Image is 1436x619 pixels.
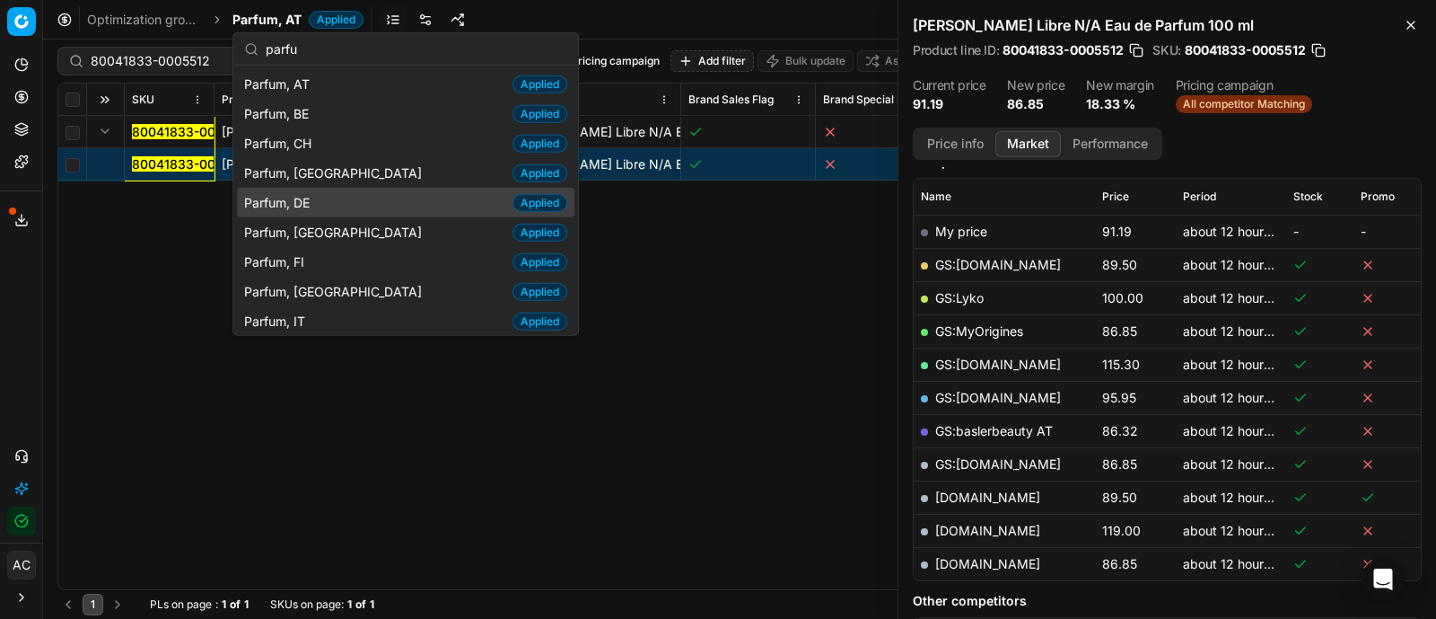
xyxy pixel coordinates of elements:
[1183,323,1296,339] span: about 12 hours ago
[1353,215,1421,248] td: -
[935,423,1053,438] a: GS:baslerbeauty AT
[57,594,79,615] button: Go to previous page
[1102,523,1141,538] span: 119.00
[150,597,249,612] div: :
[1007,95,1064,113] dd: 86.85
[935,490,1040,505] a: [DOMAIN_NAME]
[222,597,226,612] strong: 1
[347,597,352,612] strong: 1
[935,257,1061,272] a: GS:[DOMAIN_NAME]
[1361,190,1395,204] span: Promo
[913,44,999,57] span: Product line ID :
[512,253,567,271] span: Applied
[857,50,927,72] button: Assign
[150,597,212,612] span: PLs on page
[1183,423,1296,438] span: about 12 hours ago
[1102,257,1137,272] span: 89.50
[1102,190,1129,204] span: Price
[935,323,1023,339] a: GS:MyOrigines
[244,223,429,241] span: Parfum, [GEOGRAPHIC_DATA]
[94,89,116,111] button: Expand all
[1183,190,1216,204] span: Period
[1176,79,1312,92] dt: Pricing campaign
[222,123,350,141] div: [PERSON_NAME] Libre N/A Eau de Parfum 100 ml
[1183,357,1296,372] span: about 12 hours ago
[509,156,804,172] span: [PERSON_NAME] Libre N/A Eau de Parfum 100 ml
[913,79,985,92] dt: Current price
[1102,357,1140,372] span: 115.30
[1183,523,1296,538] span: about 12 hours ago
[935,523,1040,538] a: [DOMAIN_NAME]
[1086,79,1154,92] dt: New margin
[1183,224,1296,239] span: about 12 hours ago
[1102,323,1137,339] span: 86.85
[935,224,987,239] span: My price
[107,594,128,615] button: Go to next page
[355,597,366,612] strong: of
[1176,95,1312,113] span: All competitor Matching
[232,11,302,29] span: Parfum, AT
[921,190,951,204] span: Name
[670,50,754,72] button: Add filter
[1286,215,1353,248] td: -
[1003,41,1124,59] span: 80041833-0005512
[7,551,36,579] button: AC
[1183,556,1296,571] span: about 12 hours ago
[913,14,1422,36] h2: [PERSON_NAME] Libre N/A Eau de Parfum 100 ml
[244,104,316,122] span: Parfum, BE
[244,164,429,181] span: Parfum, [GEOGRAPHIC_DATA]
[512,224,567,242] span: Applied
[512,135,567,153] span: Applied
[935,390,1061,405] a: GS:[DOMAIN_NAME]
[1061,131,1160,157] button: Performance
[132,155,251,173] button: 80041833-0005512
[688,93,774,107] span: Brand Sales Flag
[913,592,1422,610] h5: Other competitors
[1183,390,1296,405] span: about 12 hours ago
[935,290,984,305] a: GS:Lyko
[913,95,985,113] dd: 91.19
[244,75,317,93] span: Parfum, AT
[222,155,350,173] div: [PERSON_NAME] Libre N/A Eau de Parfum 100 ml
[132,93,154,107] span: SKU
[1152,44,1181,57] span: SKU :
[1086,95,1154,113] dd: 18.33 %
[57,594,128,615] nav: pagination
[222,93,314,107] span: Product line name
[230,597,241,612] strong: of
[509,124,804,139] span: [PERSON_NAME] Libre N/A Eau de Parfum 100 ml
[512,283,567,301] span: Applied
[1102,490,1137,505] span: 89.50
[1183,290,1296,305] span: about 12 hours ago
[232,11,363,29] span: Parfum, ATApplied
[935,556,1040,571] a: [DOMAIN_NAME]
[132,156,251,172] mark: 80041833-0005512
[309,11,363,29] span: Applied
[1183,456,1296,472] span: about 12 hours ago
[935,357,1061,372] a: GS:[DOMAIN_NAME]
[512,164,567,182] span: Applied
[1102,290,1143,305] span: 100.00
[8,552,35,579] span: AC
[266,31,567,66] input: Search groups...
[564,50,667,72] button: Pricing campaign
[1102,390,1136,405] span: 95.95
[87,11,202,29] a: Optimization groups
[1185,41,1306,59] span: 80041833-0005512
[1293,190,1323,204] span: Stock
[233,66,578,335] div: Suggestions
[1102,456,1137,472] span: 86.85
[132,123,251,141] button: 80041833-0005512
[512,313,567,331] span: Applied
[244,193,317,211] span: Parfum, DE
[1183,490,1296,505] span: about 12 hours ago
[512,75,567,93] span: Applied
[915,131,995,157] button: Price info
[823,93,933,107] span: Brand Special Display
[1102,423,1138,438] span: 86.32
[132,124,251,139] mark: 80041833-0005512
[935,456,1061,472] a: GS:[DOMAIN_NAME]
[1102,224,1132,239] span: 91.19
[83,594,103,615] button: 1
[512,194,567,212] span: Applied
